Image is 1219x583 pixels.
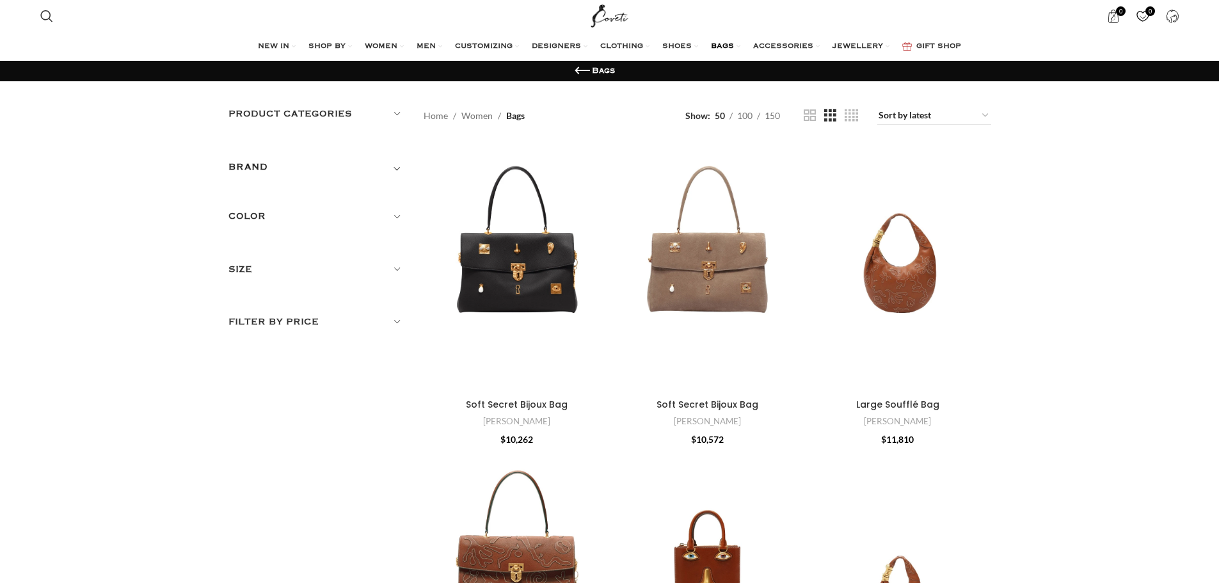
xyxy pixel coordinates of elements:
h5: Filter by price [228,315,405,329]
h1: Bags [592,65,615,77]
a: Grid view 4 [845,108,858,124]
a: Soft Secret Bijoux Bag [657,398,758,411]
a: WOMEN [365,34,404,60]
span: 150 [765,110,780,121]
a: Women [461,109,493,123]
span: $ [881,434,886,445]
bdi: 10,262 [500,434,533,445]
span: 0 [1145,6,1155,16]
bdi: 10,572 [691,434,724,445]
img: GiftBag [902,42,912,51]
a: [PERSON_NAME] [674,415,741,427]
a: JEWELLERY [833,34,889,60]
select: Shop order [877,107,991,125]
a: 150 [760,109,785,123]
a: ACCESSORIES [753,34,820,60]
a: [PERSON_NAME] [864,415,931,427]
span: Show [685,109,710,123]
span: 100 [737,110,753,121]
span: JEWELLERY [833,42,883,52]
a: CLOTHING [600,34,649,60]
a: GIFT SHOP [902,34,961,60]
a: Soft Secret Bijoux Bag [614,144,801,393]
a: Site logo [588,10,631,20]
span: GIFT SHOP [916,42,961,52]
a: Search [34,3,60,29]
h5: Product categories [228,107,405,121]
span: MEN [417,42,436,52]
h5: Size [228,262,405,276]
a: MEN [417,34,442,60]
span: SHOP BY [308,42,346,52]
a: Go back [573,61,592,81]
a: NEW IN [258,34,296,60]
a: 50 [710,109,729,123]
a: Large Soufflé Bag [804,144,991,393]
nav: Breadcrumb [424,109,525,123]
span: DESIGNERS [532,42,581,52]
div: Toggle filter [228,159,405,182]
a: Soft Secret Bijoux Bag [466,398,568,411]
a: DESIGNERS [532,34,587,60]
span: CUSTOMIZING [455,42,513,52]
span: 50 [715,110,725,121]
h5: Color [228,209,405,223]
span: $ [691,434,696,445]
a: SHOP BY [308,34,352,60]
a: CUSTOMIZING [455,34,519,60]
h5: BRAND [228,160,268,174]
a: SHOES [662,34,698,60]
a: Home [424,109,448,123]
a: BAGS [711,34,740,60]
a: 0 [1100,3,1126,29]
span: Bags [506,109,525,123]
div: Main navigation [34,34,1186,60]
a: Grid view 3 [824,108,836,124]
a: Large Soufflé Bag [856,398,939,411]
span: NEW IN [258,42,289,52]
a: Soft Secret Bijoux Bag [424,144,610,393]
div: My Wishlist [1129,3,1156,29]
a: 100 [733,109,757,123]
span: WOMEN [365,42,397,52]
a: Grid view 2 [804,108,816,124]
span: CLOTHING [600,42,643,52]
span: BAGS [711,42,734,52]
span: SHOES [662,42,692,52]
span: ACCESSORIES [753,42,813,52]
a: 0 [1129,3,1156,29]
span: $ [500,434,506,445]
span: 0 [1116,6,1126,16]
bdi: 11,810 [881,434,914,445]
a: [PERSON_NAME] [483,415,550,427]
